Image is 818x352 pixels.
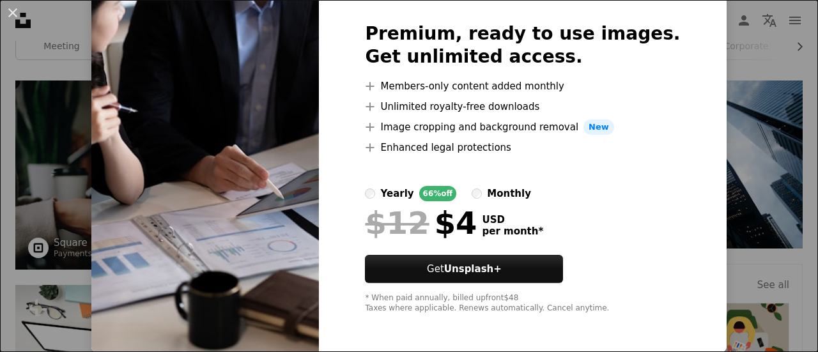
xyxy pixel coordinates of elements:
div: 66% off [419,186,457,201]
input: yearly66%off [365,188,375,199]
h2: Premium, ready to use images. Get unlimited access. [365,22,680,68]
div: $4 [365,206,477,240]
span: New [583,119,614,135]
li: Image cropping and background removal [365,119,680,135]
span: per month * [482,226,543,237]
div: * When paid annually, billed upfront $48 Taxes where applicable. Renews automatically. Cancel any... [365,293,680,314]
li: Enhanced legal protections [365,140,680,155]
button: GetUnsplash+ [365,255,563,283]
li: Unlimited royalty-free downloads [365,99,680,114]
div: yearly [380,186,413,201]
div: monthly [487,186,531,201]
li: Members-only content added monthly [365,79,680,94]
strong: Unsplash+ [444,263,502,275]
span: $12 [365,206,429,240]
span: USD [482,214,543,226]
input: monthly [472,188,482,199]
